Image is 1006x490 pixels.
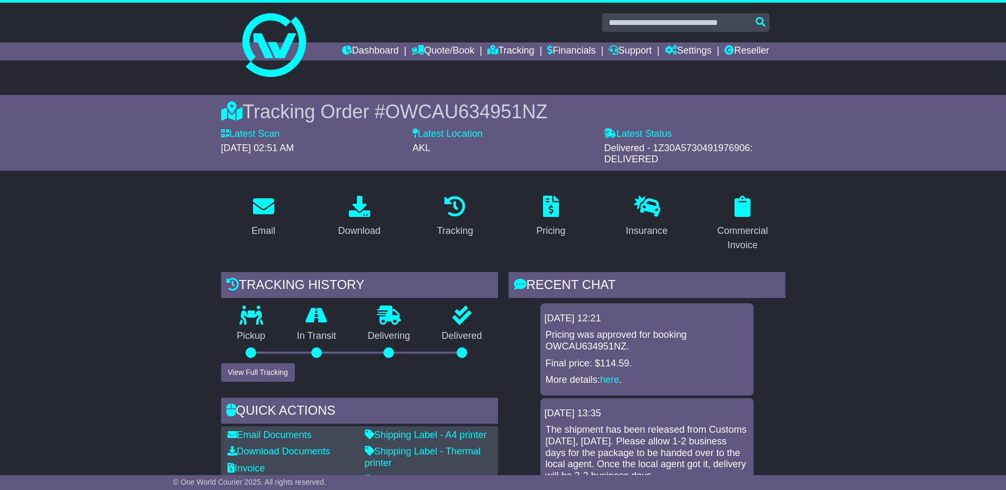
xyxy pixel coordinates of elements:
[547,42,596,60] a: Financials
[365,446,481,468] a: Shipping Label - Thermal printer
[365,430,487,440] a: Shipping Label - A4 printer
[546,374,748,386] p: More details: .
[173,478,326,486] span: © One World Courier 2025. All rights reserved.
[412,42,474,60] a: Quote/Book
[281,330,352,342] p: In Transit
[509,272,785,301] div: RECENT CHAT
[665,42,712,60] a: Settings
[352,330,426,342] p: Delivering
[413,143,431,153] span: AKL
[545,408,749,419] div: [DATE] 13:35
[609,42,652,60] a: Support
[426,330,498,342] p: Delivered
[221,272,498,301] div: Tracking history
[221,398,498,426] div: Quick Actions
[244,192,282,242] a: Email
[487,42,534,60] a: Tracking
[707,224,778,252] div: Commercial Invoice
[604,143,753,165] span: Delivered - 1Z30A5730491976906: DELIVERED
[546,329,748,352] p: Pricing was approved for booking OWCAU634951NZ.
[626,224,668,238] div: Insurance
[385,101,547,122] span: OWCAU634951NZ
[437,224,473,238] div: Tracking
[251,224,275,238] div: Email
[700,192,785,256] a: Commercial Invoice
[228,463,265,474] a: Invoice
[228,446,330,457] a: Download Documents
[546,358,748,370] p: Final price: $114.59.
[342,42,399,60] a: Dashboard
[600,374,619,385] a: here
[221,143,294,153] span: [DATE] 02:51 AM
[604,128,672,140] label: Latest Status
[529,192,572,242] a: Pricing
[724,42,769,60] a: Reseller
[430,192,480,242] a: Tracking
[221,100,785,123] div: Tracking Order #
[365,475,468,485] a: Original Address Label
[228,430,312,440] a: Email Documents
[413,128,483,140] label: Latest Location
[536,224,565,238] div: Pricing
[221,128,280,140] label: Latest Scan
[331,192,387,242] a: Download
[221,363,295,382] button: View Full Tracking
[338,224,380,238] div: Download
[619,192,675,242] a: Insurance
[221,330,282,342] p: Pickup
[545,313,749,325] div: [DATE] 12:21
